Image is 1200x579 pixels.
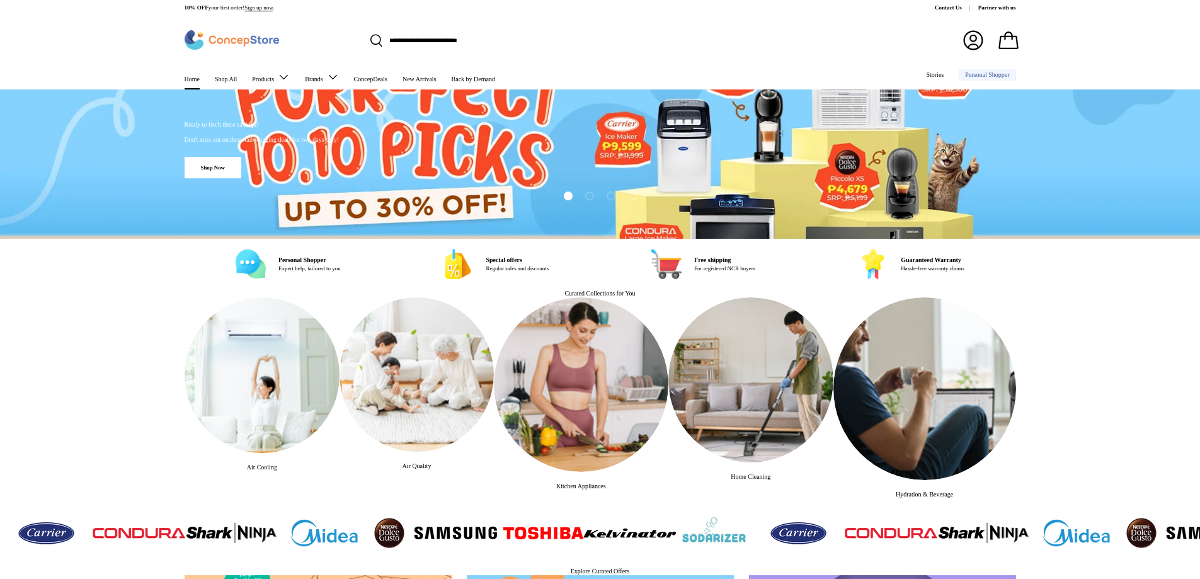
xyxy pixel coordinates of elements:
[185,297,340,453] a: Air Cooling
[901,256,961,263] strong: Guaranteed Warranty
[247,464,277,471] a: Air Cooling
[935,4,978,13] a: Contact Us
[694,265,755,273] p: For registered NCR buyers
[185,135,340,144] h2: Don't miss out on these tail-wagging deals for two days only!
[896,64,1015,89] nav: Secondary
[185,157,241,179] a: Shop Now
[185,69,200,89] a: Home
[185,297,340,453] img: Air Cooling | ConcepStore
[959,69,1015,81] a: Personal Shopper
[571,567,630,575] h2: Explore Curated Offers
[305,64,338,89] a: Brands
[668,297,833,462] a: Home Cleaning
[340,297,494,452] img: Air Quality
[926,65,944,85] a: Stories
[731,473,770,480] a: Home Cleaning
[403,462,431,469] a: Air Quality
[486,265,549,273] p: Regular sales and discounts
[564,289,635,297] h2: Curated Collections for You
[600,249,807,279] a: Free shipping For registered NCR buyers
[494,297,668,472] a: Kitchen Appliances
[807,249,1016,279] a: Guaranteed Warranty Hassle-free warranty claims
[252,64,290,89] a: Products
[901,265,964,273] p: Hassle-free warranty claims
[185,64,495,89] nav: Primary
[965,72,1009,78] span: Personal Shopper
[354,69,387,89] a: ConcepDeals
[244,64,297,89] summary: Products
[403,69,437,89] a: New Arrivals
[215,69,237,89] a: Shop All
[185,4,209,11] strong: 10% OFF
[694,256,731,263] strong: Free shipping
[392,249,600,279] a: Special offers Regular sales and discounts
[185,30,279,50] img: ConcepStore
[833,297,1016,480] a: Hydration & Beverage
[278,256,326,263] strong: Personal Shopper
[556,483,606,490] a: Kitchen Appliances
[278,265,341,273] p: Expert help, tailored to you
[185,4,275,13] p: your first order! .
[896,491,953,498] a: Hydration & Beverage
[486,256,522,263] strong: Special offers
[185,249,392,279] a: Personal Shopper Expert help, tailored to you
[185,120,340,129] p: Ready to fetch these savings?
[244,4,273,11] a: Sign up now
[297,64,346,89] summary: Brands
[978,4,1016,13] a: Partner with us
[452,69,495,89] a: Back by Demand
